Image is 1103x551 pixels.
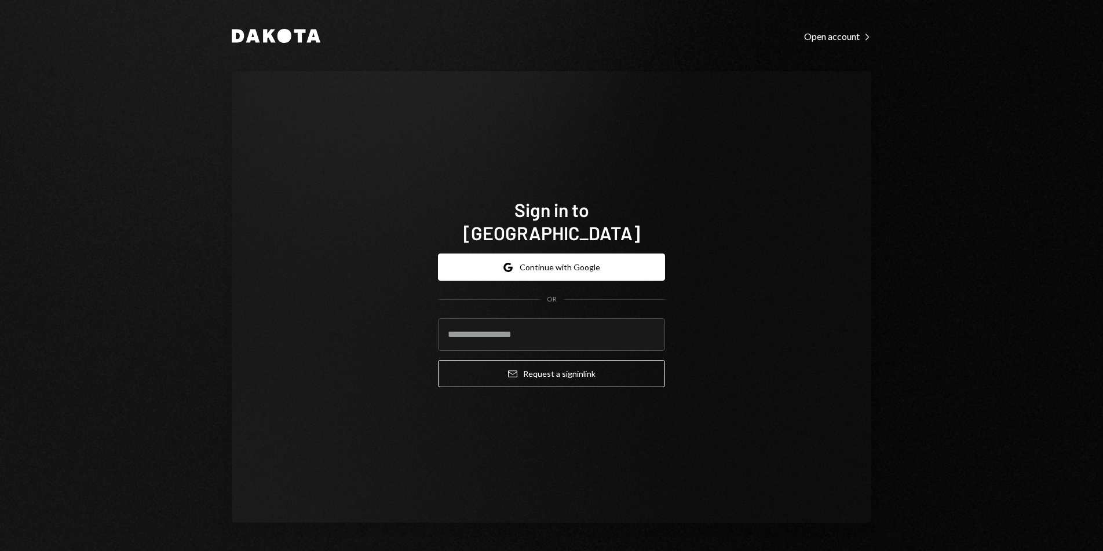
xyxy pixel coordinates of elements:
[547,295,557,304] div: OR
[804,30,871,42] a: Open account
[438,198,665,244] h1: Sign in to [GEOGRAPHIC_DATA]
[438,254,665,281] button: Continue with Google
[438,360,665,387] button: Request a signinlink
[804,31,871,42] div: Open account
